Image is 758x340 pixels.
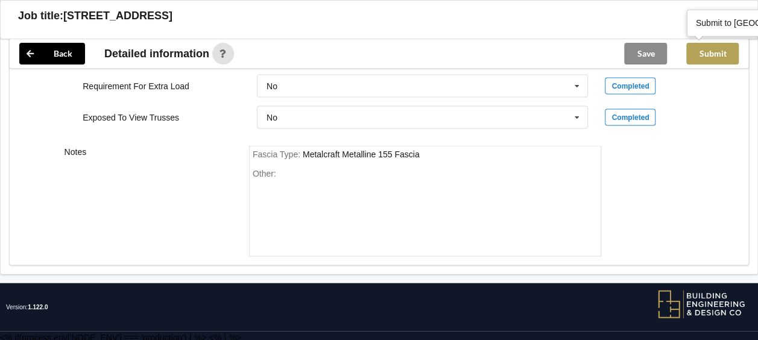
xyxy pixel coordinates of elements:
label: Requirement For Extra Load [83,81,189,91]
span: Version: [6,283,48,332]
span: Other: [253,169,276,178]
div: No [267,82,277,90]
img: BEDC logo [657,289,746,320]
h3: Job title: [18,9,63,23]
button: Submit [686,43,739,65]
form: notes-field [249,146,602,257]
div: Completed [605,109,655,126]
button: Back [19,43,85,65]
div: Notes [56,146,241,257]
span: 1.122.0 [28,304,48,310]
label: Exposed To View Trusses [83,113,179,122]
div: FasciaType [303,150,420,159]
span: Detailed information [104,48,209,59]
span: Fascia Type : [253,150,303,159]
div: Completed [605,78,655,95]
div: No [267,113,277,122]
h3: [STREET_ADDRESS] [63,9,172,23]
